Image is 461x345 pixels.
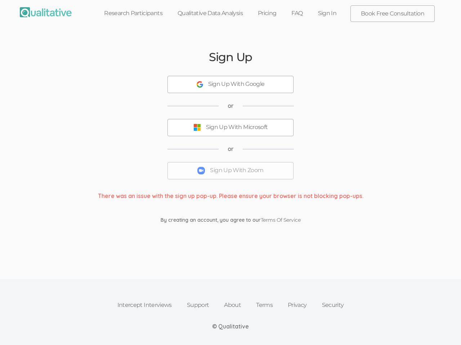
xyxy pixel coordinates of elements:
[351,6,434,22] a: Book Free Consultation
[425,310,461,345] iframe: Chat Widget
[93,192,369,200] div: There was an issue with the sign up pop-up. Please ensure your browser is not blocking pop-ups.
[261,217,300,223] a: Terms Of Service
[209,51,252,63] h2: Sign Up
[228,145,234,153] span: or
[250,5,284,21] a: Pricing
[167,76,294,93] button: Sign Up With Google
[280,297,314,313] a: Privacy
[167,162,294,179] button: Sign Up With Zoom
[97,5,170,21] a: Research Participants
[197,167,205,174] img: Sign Up With Zoom
[110,297,179,313] a: Intercept Interviews
[170,5,250,21] a: Qualitative Data Analysis
[228,102,234,110] span: or
[249,297,280,313] a: Terms
[179,297,217,313] a: Support
[155,216,306,224] div: By creating an account, you agree to our
[197,81,203,88] img: Sign Up With Google
[20,7,72,17] img: Qualitative
[193,124,201,131] img: Sign Up With Microsoft
[314,297,352,313] a: Security
[284,5,310,21] a: FAQ
[216,297,249,313] a: About
[208,80,265,88] div: Sign Up With Google
[167,119,294,136] button: Sign Up With Microsoft
[206,123,268,132] div: Sign Up With Microsoft
[212,322,249,331] div: © Qualitative
[310,5,344,21] a: Sign In
[210,166,263,175] div: Sign Up With Zoom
